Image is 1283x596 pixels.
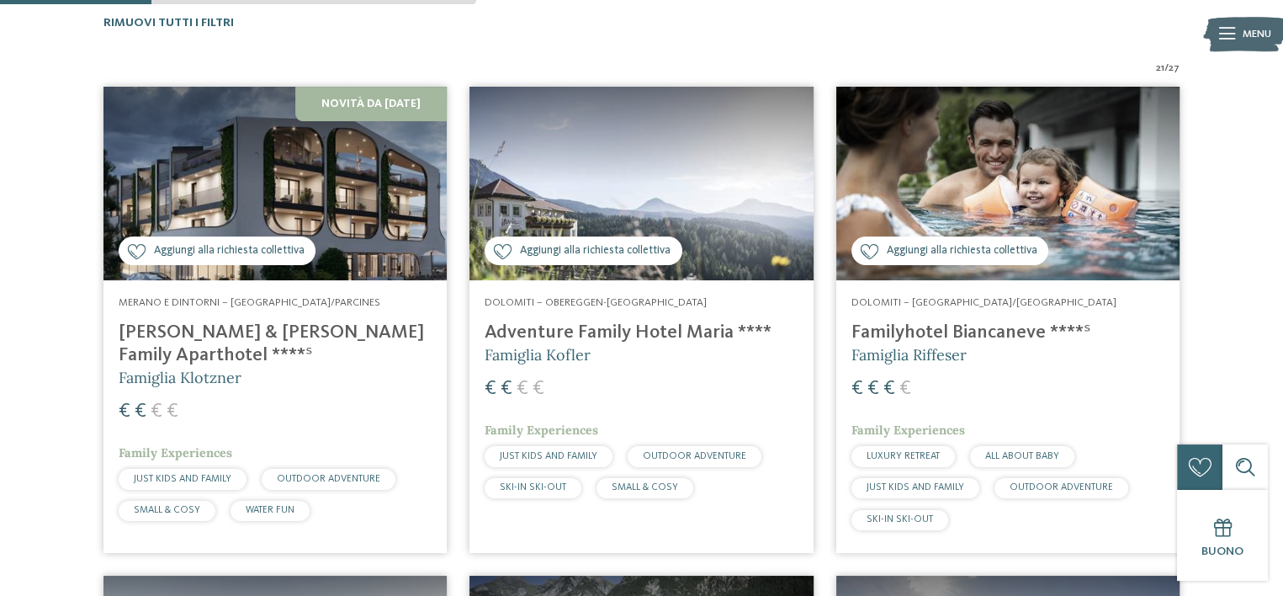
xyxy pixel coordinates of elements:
[851,423,965,438] span: Family Experiences
[851,379,863,399] span: €
[1169,61,1180,76] span: 27
[469,87,813,553] a: Cercate un hotel per famiglie? Qui troverete solo i migliori! Aggiungi alla richiesta collettiva ...
[851,345,967,365] span: Famiglia Riffeser
[103,17,234,29] span: Rimuovi tutti i filtri
[851,322,1164,344] h4: Familyhotel Biancaneve ****ˢ
[119,368,241,387] span: Famiglia Klotzner
[485,423,598,438] span: Family Experiences
[1156,61,1164,76] span: 21
[1177,490,1268,581] a: Buono
[867,451,940,461] span: LUXURY RETREAT
[836,87,1180,553] a: Cercate un hotel per famiglie? Qui troverete solo i migliori! Aggiungi alla richiesta collettiva ...
[151,402,162,422] span: €
[135,402,146,422] span: €
[500,482,566,492] span: SKI-IN SKI-OUT
[643,451,746,461] span: OUTDOOR ADVENTURE
[485,297,707,308] span: Dolomiti – Obereggen-[GEOGRAPHIC_DATA]
[517,379,528,399] span: €
[277,474,380,484] span: OUTDOOR ADVENTURE
[867,482,964,492] span: JUST KIDS AND FAMILY
[485,322,798,344] h4: Adventure Family Hotel Maria ****
[469,87,813,280] img: Adventure Family Hotel Maria ****
[134,505,200,515] span: SMALL & COSY
[485,379,496,399] span: €
[103,87,447,280] img: Cercate un hotel per famiglie? Qui troverete solo i migliori!
[119,445,232,460] span: Family Experiences
[119,402,130,422] span: €
[520,243,671,259] span: Aggiungi alla richiesta collettiva
[154,243,305,259] span: Aggiungi alla richiesta collettiva
[501,379,512,399] span: €
[485,345,591,365] span: Famiglia Kofler
[612,482,678,492] span: SMALL & COSY
[1164,61,1169,76] span: /
[1201,545,1243,557] span: Buono
[119,297,380,308] span: Merano e dintorni – [GEOGRAPHIC_DATA]/Parcines
[985,451,1059,461] span: ALL ABOUT BABY
[1010,482,1113,492] span: OUTDOOR ADVENTURE
[836,87,1180,280] img: Cercate un hotel per famiglie? Qui troverete solo i migliori!
[899,379,911,399] span: €
[103,87,447,553] a: Cercate un hotel per famiglie? Qui troverete solo i migliori! Aggiungi alla richiesta collettiva ...
[886,243,1036,259] span: Aggiungi alla richiesta collettiva
[134,474,231,484] span: JUST KIDS AND FAMILY
[867,379,879,399] span: €
[119,322,432,367] h4: [PERSON_NAME] & [PERSON_NAME] Family Aparthotel ****ˢ
[533,379,544,399] span: €
[851,297,1116,308] span: Dolomiti – [GEOGRAPHIC_DATA]/[GEOGRAPHIC_DATA]
[500,451,597,461] span: JUST KIDS AND FAMILY
[867,514,933,524] span: SKI-IN SKI-OUT
[246,505,294,515] span: WATER FUN
[883,379,895,399] span: €
[167,402,178,422] span: €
